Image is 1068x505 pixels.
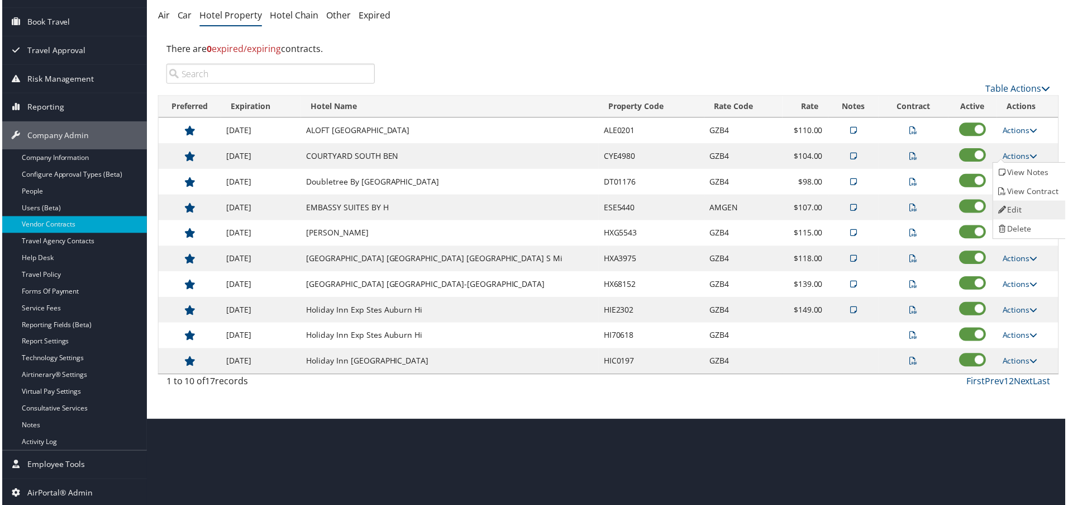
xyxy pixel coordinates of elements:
[300,195,599,221] td: EMBASSY SUITES BY H
[705,350,784,375] td: GZB4
[300,96,599,118] th: Hotel Name: activate to sort column ascending
[206,43,280,55] span: expired/expiring
[25,93,62,121] span: Reporting
[599,298,705,324] td: HIE2302
[300,221,599,247] td: [PERSON_NAME]
[220,324,299,350] td: [DATE]
[988,83,1053,95] a: Table Actions
[300,169,599,195] td: Doubletree By [GEOGRAPHIC_DATA]
[1005,254,1040,265] a: Actions
[220,350,299,375] td: [DATE]
[1005,305,1040,316] a: Actions
[358,9,390,21] a: Expired
[999,96,1061,118] th: Actions
[1011,376,1016,389] a: 2
[705,169,784,195] td: GZB4
[300,144,599,169] td: COURTYARD SOUTH BEN
[969,376,987,389] a: First
[784,298,829,324] td: $149.00
[599,118,705,144] td: ALE0201
[326,9,350,21] a: Other
[995,220,1066,239] a: Delete
[25,8,68,36] span: Book Travel
[950,96,999,118] th: Active: activate to sort column ascending
[705,324,784,350] td: GZB4
[198,9,261,21] a: Hotel Property
[156,9,168,21] a: Air
[599,195,705,221] td: ESE5440
[1005,280,1040,290] a: Actions
[599,324,705,350] td: HI70618
[705,247,784,272] td: GZB4
[156,34,1061,64] div: There are contracts.
[1005,357,1040,367] a: Actions
[1005,331,1040,342] a: Actions
[1006,376,1011,389] a: 1
[599,169,705,195] td: DT01176
[220,195,299,221] td: [DATE]
[784,272,829,298] td: $139.00
[165,64,374,84] input: Search
[995,163,1066,182] a: View Notes
[157,96,220,118] th: Preferred: activate to sort column ascending
[995,201,1066,220] a: Edit
[220,272,299,298] td: [DATE]
[705,96,784,118] th: Rate Code: activate to sort column ascending
[25,452,83,480] span: Employee Tools
[1005,151,1040,162] a: Actions
[599,144,705,169] td: CYE4980
[705,221,784,247] td: GZB4
[269,9,318,21] a: Hotel Chain
[25,122,87,150] span: Company Admin
[220,144,299,169] td: [DATE]
[220,221,299,247] td: [DATE]
[599,247,705,272] td: HXA3975
[880,96,950,118] th: Contract: activate to sort column ascending
[300,247,599,272] td: [GEOGRAPHIC_DATA] [GEOGRAPHIC_DATA] [GEOGRAPHIC_DATA] S Mi
[220,169,299,195] td: [DATE]
[1005,125,1040,136] a: Actions
[220,118,299,144] td: [DATE]
[784,96,829,118] th: Rate: activate to sort column ascending
[300,324,599,350] td: Holiday Inn Exp Stes Auburn Hi
[784,118,829,144] td: $110.00
[165,376,374,395] div: 1 to 10 of records
[784,221,829,247] td: $115.00
[25,65,92,93] span: Risk Management
[784,195,829,221] td: $107.00
[987,376,1006,389] a: Prev
[300,272,599,298] td: [GEOGRAPHIC_DATA] [GEOGRAPHIC_DATA]-[GEOGRAPHIC_DATA]
[705,144,784,169] td: GZB4
[220,96,299,118] th: Expiration: activate to sort column ascending
[705,195,784,221] td: AMGEN
[204,376,214,389] span: 17
[300,350,599,375] td: Holiday Inn [GEOGRAPHIC_DATA]
[599,221,705,247] td: HXG5543
[705,272,784,298] td: GZB4
[784,169,829,195] td: $98.00
[300,118,599,144] td: ALOFT [GEOGRAPHIC_DATA]
[784,144,829,169] td: $104.00
[220,298,299,324] td: [DATE]
[300,298,599,324] td: Holiday Inn Exp Stes Auburn Hi
[705,118,784,144] td: GZB4
[220,247,299,272] td: [DATE]
[599,272,705,298] td: HX68152
[599,96,705,118] th: Property Code: activate to sort column ascending
[25,36,84,64] span: Travel Approval
[784,247,829,272] td: $118.00
[829,96,880,118] th: Notes: activate to sort column ascending
[1036,376,1053,389] a: Last
[705,298,784,324] td: GZB4
[176,9,190,21] a: Car
[995,182,1066,201] a: View Contract
[599,350,705,375] td: HIC0197
[1016,376,1036,389] a: Next
[206,43,211,55] strong: 0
